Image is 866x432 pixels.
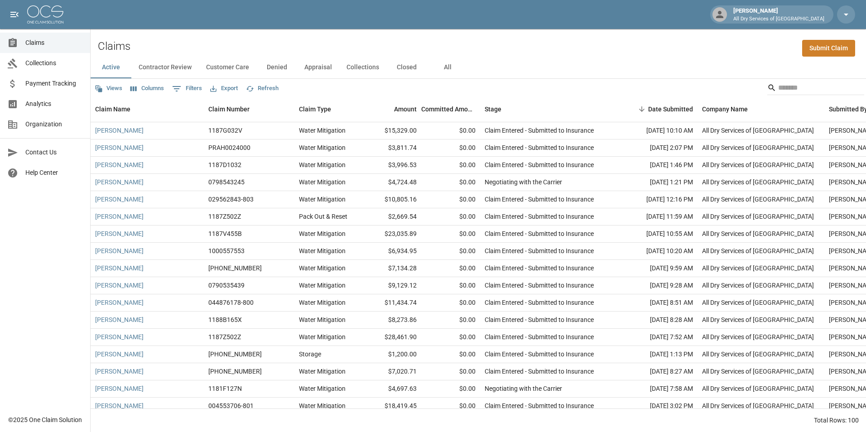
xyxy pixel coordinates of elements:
[299,264,346,273] div: Water Mitigation
[421,96,480,122] div: Committed Amount
[25,148,83,157] span: Contact Us
[421,398,480,415] div: $0.00
[208,143,250,152] div: PRAH0024000
[91,96,204,122] div: Claim Name
[208,315,242,324] div: 1188B165X
[299,367,346,376] div: Water Mitigation
[208,126,242,135] div: 1187G032V
[128,82,166,96] button: Select columns
[702,350,814,359] div: All Dry Services of Atlanta
[485,264,594,273] div: Claim Entered - Submitted to Insurance
[616,96,698,122] div: Date Submitted
[427,57,468,78] button: All
[199,57,256,78] button: Customer Care
[733,15,824,23] p: All Dry Services of [GEOGRAPHIC_DATA]
[299,143,346,152] div: Water Mitigation
[702,281,814,290] div: All Dry Services of Atlanta
[208,298,254,307] div: 044876178-800
[421,346,480,363] div: $0.00
[616,346,698,363] div: [DATE] 1:13 PM
[616,294,698,312] div: [DATE] 8:51 AM
[362,380,421,398] div: $4,697.63
[635,103,648,115] button: Sort
[394,96,417,122] div: Amount
[616,157,698,174] div: [DATE] 1:46 PM
[485,401,594,410] div: Claim Entered - Submitted to Insurance
[702,212,814,221] div: All Dry Services of Atlanta
[25,58,83,68] span: Collections
[204,96,294,122] div: Claim Number
[299,195,346,204] div: Water Mitigation
[702,315,814,324] div: All Dry Services of Atlanta
[485,246,594,255] div: Claim Entered - Submitted to Insurance
[386,57,427,78] button: Closed
[421,191,480,208] div: $0.00
[485,298,594,307] div: Claim Entered - Submitted to Insurance
[648,96,693,122] div: Date Submitted
[208,367,262,376] div: 01-009-121288
[485,350,594,359] div: Claim Entered - Submitted to Insurance
[362,96,421,122] div: Amount
[131,57,199,78] button: Contractor Review
[299,315,346,324] div: Water Mitigation
[421,260,480,277] div: $0.00
[362,294,421,312] div: $11,434.74
[339,57,386,78] button: Collections
[616,363,698,380] div: [DATE] 8:27 AM
[294,96,362,122] div: Claim Type
[25,99,83,109] span: Analytics
[702,332,814,341] div: All Dry Services of Atlanta
[698,96,824,122] div: Company Name
[170,82,204,96] button: Show filters
[421,277,480,294] div: $0.00
[208,82,240,96] button: Export
[95,246,144,255] a: [PERSON_NAME]
[702,126,814,135] div: All Dry Services of Atlanta
[362,191,421,208] div: $10,805.16
[362,312,421,329] div: $8,273.86
[299,126,346,135] div: Water Mitigation
[95,298,144,307] a: [PERSON_NAME]
[616,329,698,346] div: [DATE] 7:52 AM
[702,384,814,393] div: All Dry Services of Atlanta
[485,367,594,376] div: Claim Entered - Submitted to Insurance
[480,96,616,122] div: Stage
[25,79,83,88] span: Payment Tracking
[616,139,698,157] div: [DATE] 2:07 PM
[421,363,480,380] div: $0.00
[95,264,144,273] a: [PERSON_NAME]
[485,178,562,187] div: Negotiating with the Carrier
[299,298,346,307] div: Water Mitigation
[421,329,480,346] div: $0.00
[362,122,421,139] div: $15,329.00
[702,160,814,169] div: All Dry Services of Atlanta
[421,157,480,174] div: $0.00
[95,143,144,152] a: [PERSON_NAME]
[702,298,814,307] div: All Dry Services of Atlanta
[208,384,242,393] div: 1181F127N
[91,57,131,78] button: Active
[95,195,144,204] a: [PERSON_NAME]
[421,226,480,243] div: $0.00
[616,191,698,208] div: [DATE] 12:16 PM
[362,329,421,346] div: $28,461.90
[25,38,83,48] span: Claims
[421,139,480,157] div: $0.00
[702,401,814,410] div: All Dry Services of Atlanta
[362,226,421,243] div: $23,035.89
[616,208,698,226] div: [DATE] 11:59 AM
[95,160,144,169] a: [PERSON_NAME]
[299,332,346,341] div: Water Mitigation
[616,174,698,191] div: [DATE] 1:21 PM
[421,208,480,226] div: $0.00
[299,384,346,393] div: Water Mitigation
[362,139,421,157] div: $3,811.74
[485,384,562,393] div: Negotiating with the Carrier
[702,195,814,204] div: All Dry Services of Atlanta
[616,243,698,260] div: [DATE] 10:20 AM
[95,350,144,359] a: [PERSON_NAME]
[362,260,421,277] div: $7,134.28
[616,312,698,329] div: [DATE] 8:28 AM
[25,168,83,178] span: Help Center
[95,178,144,187] a: [PERSON_NAME]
